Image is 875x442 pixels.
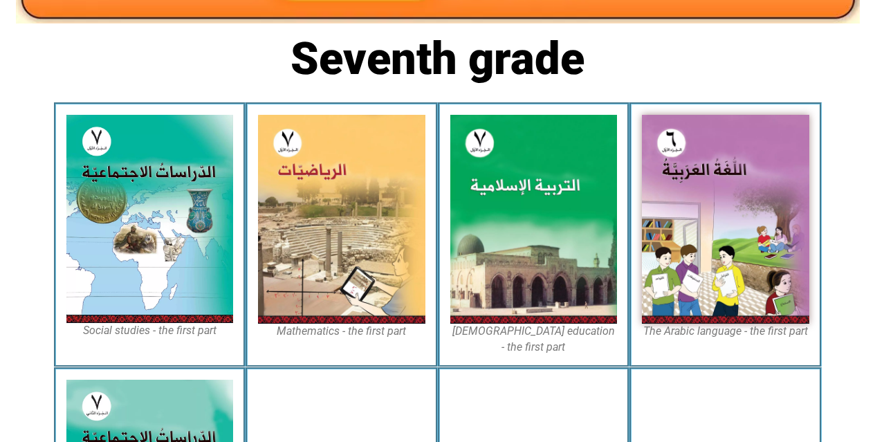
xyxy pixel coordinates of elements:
[642,115,809,324] img: Arabic7A-Cover
[450,115,618,324] img: Islamic7A-Cover
[277,324,406,338] font: Mathematics - the first part
[452,324,615,353] font: [DEMOGRAPHIC_DATA] education - the first part
[83,324,217,337] font: Social studies - the first part
[643,324,808,338] font: The Arabic language - the first part
[291,33,584,85] font: Seventh grade
[258,115,425,324] img: Math7A-Cover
